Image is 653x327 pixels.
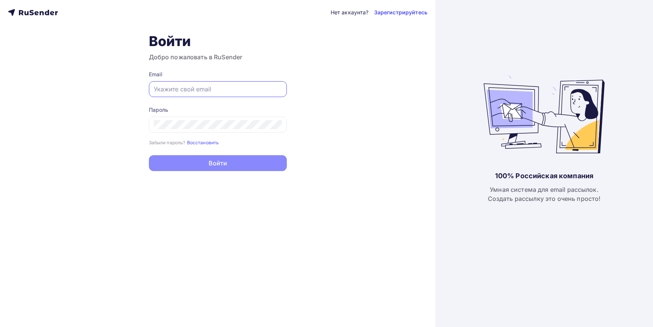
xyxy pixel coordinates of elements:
[488,185,601,203] div: Умная система для email рассылок. Создать рассылку это очень просто!
[187,139,219,145] a: Восстановить
[149,140,186,145] small: Забыли пароль?
[154,85,282,94] input: Укажите свой email
[374,9,427,16] a: Зарегистрируйтесь
[495,171,593,180] div: 100% Российская компания
[187,140,219,145] small: Восстановить
[331,9,369,16] div: Нет аккаунта?
[149,52,287,62] h3: Добро пожаловать в RuSender
[149,106,287,114] div: Пароль
[149,71,287,78] div: Email
[149,33,287,49] h1: Войти
[149,155,287,171] button: Войти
